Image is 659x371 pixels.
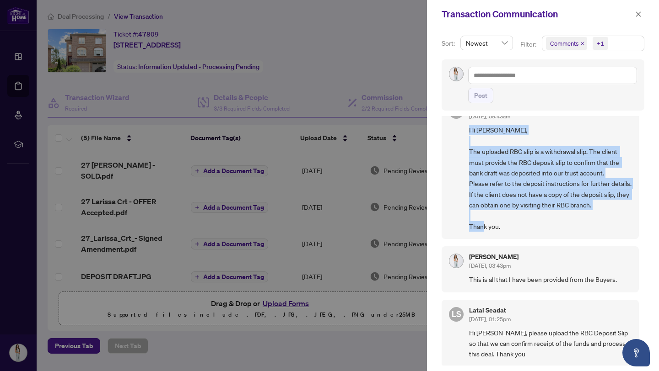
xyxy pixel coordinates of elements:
p: Sort: [442,38,457,48]
h5: Latai Seadat [469,307,511,313]
span: [DATE], 01:25pm [469,316,511,323]
span: [DATE], 03:43pm [469,262,511,269]
span: Hi [PERSON_NAME], The uploaded RBC slip is a withdrawal slip. The client must provide the RBC dep... [469,125,632,232]
span: Newest [466,36,508,50]
div: +1 [597,39,604,48]
span: This is all that I have been provided from the Buyers. [469,274,632,285]
img: Profile Icon [449,67,463,81]
span: Hi [PERSON_NAME], please upload the RBC Deposit Slip so that we can confirm receipt of the funds ... [469,328,632,360]
p: Filter: [520,39,538,49]
span: close [635,11,642,17]
img: Profile Icon [449,254,463,268]
span: Comments [546,37,587,50]
div: Transaction Communication [442,7,632,21]
span: close [580,41,585,46]
button: Open asap [622,339,650,366]
button: Post [468,88,493,103]
span: [DATE], 09:43am [469,113,510,120]
span: LS [452,307,461,320]
h5: [PERSON_NAME] [469,254,519,260]
span: Comments [550,39,578,48]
